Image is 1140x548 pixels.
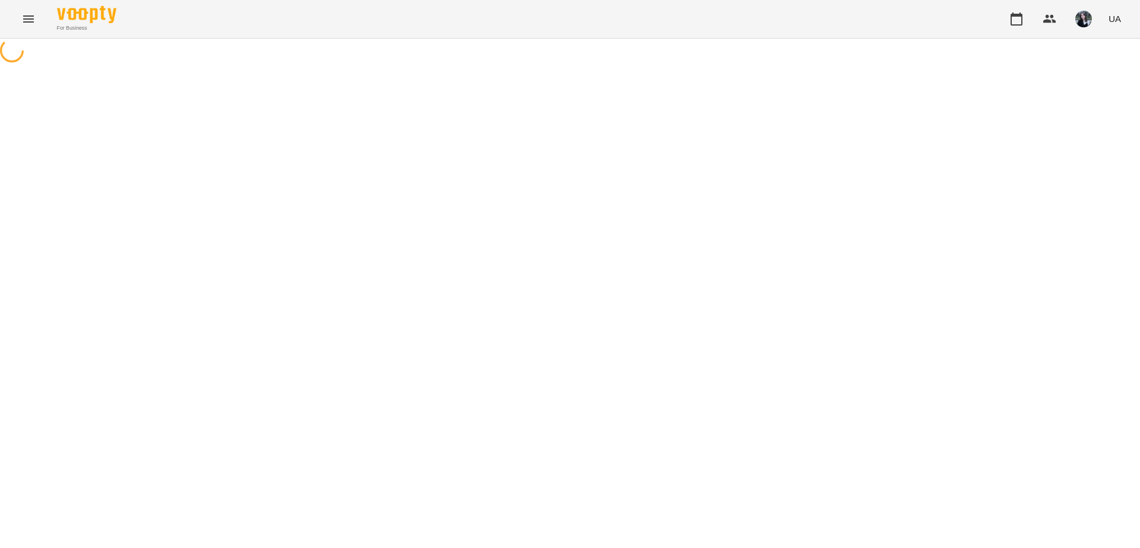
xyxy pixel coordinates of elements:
span: For Business [57,24,116,32]
span: UA [1109,12,1121,25]
button: Menu [14,5,43,33]
img: Voopty Logo [57,6,116,23]
img: 91885ff653e4a9d6131c60c331ff4ae6.jpeg [1075,11,1092,27]
button: UA [1104,8,1126,30]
